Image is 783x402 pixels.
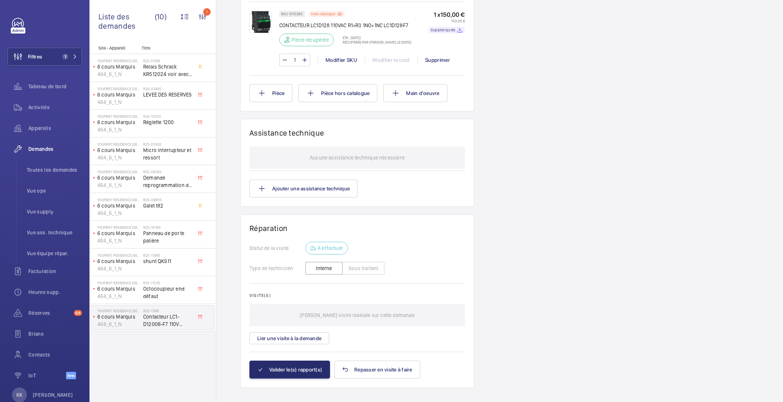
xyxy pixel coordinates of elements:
span: Vue supply [27,208,82,215]
p: YouFirst Residence [GEOGRAPHIC_DATA] [97,86,140,91]
p: 464_6_1_N [97,154,140,161]
h2: R24-10209 [143,114,192,118]
p: 6 cours Marquis [97,63,140,70]
p: 6 cours Marquis [97,257,140,265]
p: YouFirst Residence [GEOGRAPHIC_DATA] [97,308,140,313]
h2: R22-01295 [143,58,192,63]
button: Repasser en visite à faire [334,361,420,379]
p: 6 cours Marquis [97,285,140,292]
span: Vue ass. technique [27,229,82,236]
button: Sous traitant [342,262,384,275]
p: Site - Appareil [89,45,139,51]
p: Hors catalogue [311,13,335,15]
p: Supplier quote [431,29,455,31]
span: Liste des demandes [98,12,155,31]
div: Modifier SKU [318,56,365,64]
span: Contacteur LC1-D12008-F7 110V 50/60Hz [143,313,192,328]
span: Demande reprogrammation de la manoeuvre [143,174,192,189]
span: Galet t82 [143,202,192,209]
p: 6 cours Marquis [97,91,140,98]
span: Heures supp. [28,288,82,296]
p: À effectuer [318,244,343,252]
h2: Visite(s) [249,293,465,298]
span: Beta [66,372,76,379]
h1: Assistance technique [249,128,324,137]
p: 464_6_1_N [97,237,140,244]
p: YouFirst Residence [GEOGRAPHIC_DATA] [97,170,140,174]
p: 1 x 150,00 € [429,11,465,19]
p: YouFirst Residence [GEOGRAPHIC_DATA] [97,281,140,285]
span: Tableau de bord [28,83,82,90]
p: Titre [142,45,191,51]
button: Filtres1 [7,48,82,66]
p: SKU 1010285 [281,13,303,15]
h2: R25-10749 [143,225,192,230]
p: 464_6_1_N [97,126,140,133]
span: IoT [28,372,66,379]
span: Réserves [28,309,71,317]
p: 6 cours Marquis [97,313,140,320]
p: 464_6_1_N [97,181,140,189]
h2: R25-08189 [143,170,192,174]
p: YouFirst Residence [GEOGRAPHIC_DATA] [97,197,140,202]
p: KK [16,391,22,399]
span: LEVEE DES RESERVES [143,91,192,98]
span: Facturation [28,268,82,275]
p: 464_6_1_N [97,292,140,300]
img: gg6phmKy0M9acRJeqwWEmRSGQ4i5dC9xc304h-BVQD-CRvsU.png [249,11,272,33]
p: Récupérée par [PERSON_NAME] le [DATE] [338,40,411,44]
p: [PERSON_NAME] [33,391,73,399]
a: Supplier quote [429,27,465,33]
p: 6 cours Marquis [97,174,140,181]
p: 6 cours Marquis [97,230,140,237]
p: 464_6_1_N [97,209,140,217]
span: Appareils [28,124,82,132]
p: YouFirst Residence [GEOGRAPHIC_DATA] [97,225,140,230]
p: ETA : [DATE] [338,35,411,40]
button: Main d'oeuvre [383,84,447,102]
p: 464_6_1_N [97,320,140,328]
p: 6 cours Marquis [97,118,140,126]
p: YouFirst Residence [GEOGRAPHIC_DATA] [97,114,140,118]
h2: R25-11460 [143,253,192,257]
p: YouFirst Residence [GEOGRAPHIC_DATA] [97,142,140,146]
button: Interne [305,262,343,275]
button: Lier une visite à la demande [249,332,329,344]
p: Aucune assistance technique nécessaire [310,146,405,169]
p: YouFirst Residence [GEOGRAPHIC_DATA] [97,253,140,257]
span: 1 [62,54,68,60]
p: 464_6_1_N [97,98,140,106]
span: Toutes les demandes [27,166,82,174]
button: Pièce [249,84,292,102]
span: Vue ops [27,187,82,194]
span: Vue équipe répar. [27,250,82,257]
span: Bilans [28,330,82,338]
h2: R25-05933 [143,142,192,146]
div: Supprimer [417,56,457,64]
h2: R25-11991 [143,308,192,313]
p: [PERSON_NAME] visite realisée sur cette demande [300,304,415,326]
span: Relais Schrack KR512024 voir avec [PERSON_NAME] pour carte Autinor N64A . [143,63,192,78]
p: 6 cours Marquis [97,146,140,154]
h2: R24-03345 [143,86,192,91]
h2: R25-09805 [143,197,192,202]
p: CONTACTEUR LC1D128 110VAC R1+R3 1NO+1NC LC1D128F7 [279,22,411,29]
p: 6 cours Marquis [97,202,140,209]
span: Demandes [28,145,82,153]
span: Activités [28,104,82,111]
p: YouFirst Residence [GEOGRAPHIC_DATA] [97,58,140,63]
span: Réglette 1200 [143,118,192,126]
button: Ajouter une assistance technique [249,180,358,197]
p: 150,00 € [429,19,465,23]
button: Pièce hors catalogue [298,84,377,102]
h2: R25-11535 [143,281,192,285]
p: 464_6_1_N [97,70,140,78]
span: Octocoupleur end défaut [143,285,192,300]
span: Contacts [28,351,82,358]
span: 68 [74,310,82,316]
h1: Réparation [249,224,465,233]
span: Filtres [28,53,42,60]
p: 464_6_1_N [97,265,140,272]
button: Valider le(s) rapport(s) [249,361,330,379]
span: shunt QKS11 [143,257,192,265]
